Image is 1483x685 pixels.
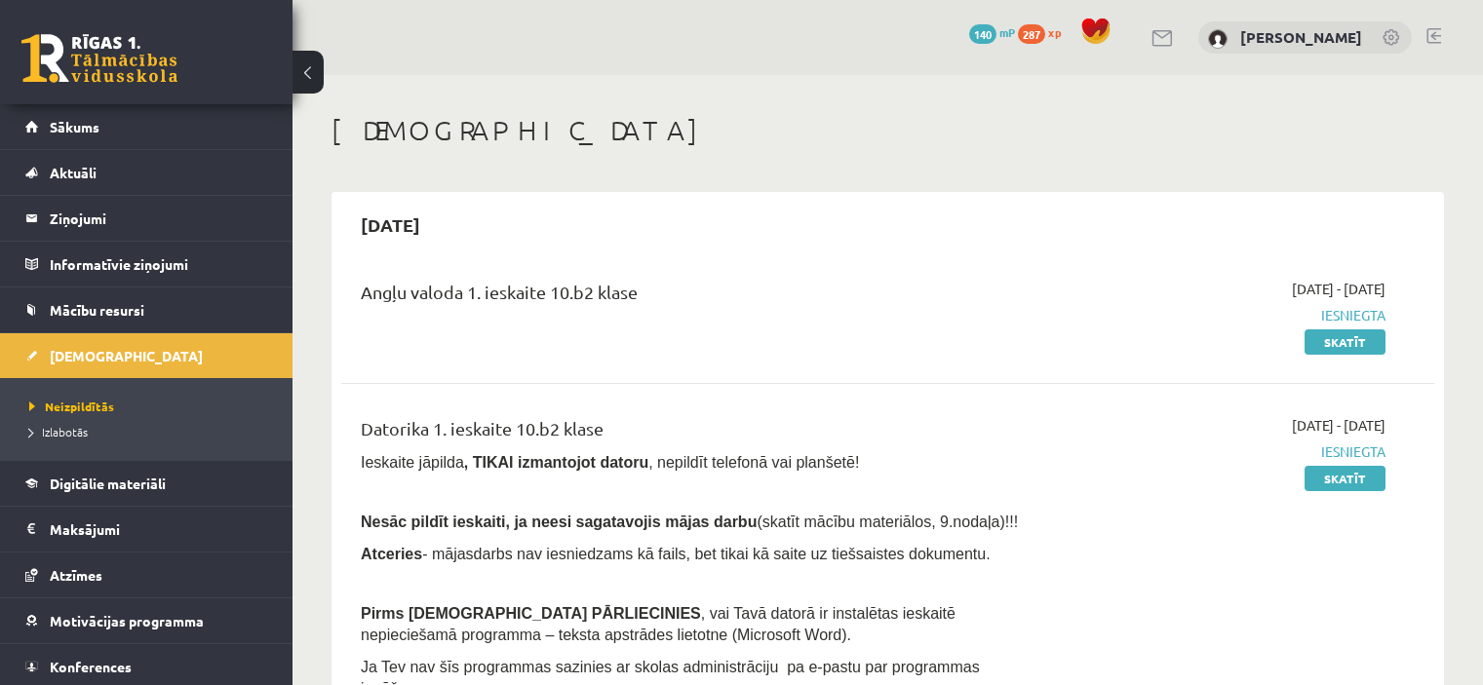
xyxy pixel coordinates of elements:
[25,287,268,332] a: Mācību resursi
[25,104,268,149] a: Sākums
[25,598,268,643] a: Motivācijas programma
[50,347,203,364] span: [DEMOGRAPHIC_DATA]
[1064,305,1385,325] span: Iesniegta
[1048,24,1061,40] span: xp
[1305,466,1385,491] a: Skatīt
[50,118,99,135] span: Sākums
[1292,415,1385,436] span: [DATE] - [DATE]
[361,546,991,562] span: - mājasdarbs nav iesniedzams kā fails, bet tikai kā saite uz tiešsaistes dokumentu.
[999,24,1015,40] span: mP
[29,399,114,414] span: Neizpildītās
[25,150,268,195] a: Aktuāli
[29,423,273,440] a: Izlabotās
[361,279,1034,315] div: Angļu valoda 1. ieskaite 10.b2 klase
[1305,329,1385,355] a: Skatīt
[332,114,1444,147] h1: [DEMOGRAPHIC_DATA]
[1292,279,1385,299] span: [DATE] - [DATE]
[757,514,1018,530] span: (skatīt mācību materiālos, 9.nodaļa)!!!
[29,424,88,439] span: Izlabotās
[50,566,102,584] span: Atzīmes
[25,507,268,552] a: Maksājumi
[25,333,268,378] a: [DEMOGRAPHIC_DATA]
[21,34,177,83] a: Rīgas 1. Tālmācības vidusskola
[50,658,132,675] span: Konferences
[50,475,166,492] span: Digitālie materiāli
[25,552,268,597] a: Atzīmes
[969,24,996,44] span: 140
[361,415,1034,451] div: Datorika 1. ieskaite 10.b2 klase
[464,454,648,471] b: , TIKAI izmantojot datoru
[29,398,273,415] a: Neizpildītās
[50,196,268,241] legend: Ziņojumi
[361,605,956,643] span: , vai Tavā datorā ir instalētas ieskaitē nepieciešamā programma – teksta apstrādes lietotne (Micr...
[50,507,268,552] legend: Maksājumi
[361,514,757,530] span: Nesāc pildīt ieskaiti, ja neesi sagatavojis mājas darbu
[1064,441,1385,462] span: Iesniegta
[341,202,440,247] h2: [DATE]
[1018,24,1071,40] a: 287 xp
[969,24,1015,40] a: 140 mP
[25,461,268,506] a: Digitālie materiāli
[50,612,204,629] span: Motivācijas programma
[50,242,268,286] legend: Informatīvie ziņojumi
[1018,24,1045,44] span: 287
[25,242,268,286] a: Informatīvie ziņojumi
[1240,27,1362,47] a: [PERSON_NAME]
[25,196,268,241] a: Ziņojumi
[361,454,859,471] span: Ieskaite jāpilda , nepildīt telefonā vai planšetē!
[361,546,422,562] b: Atceries
[361,605,701,622] span: Pirms [DEMOGRAPHIC_DATA] PĀRLIECINIES
[50,301,144,319] span: Mācību resursi
[1208,29,1228,49] img: Laura Štrāla
[50,164,97,181] span: Aktuāli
